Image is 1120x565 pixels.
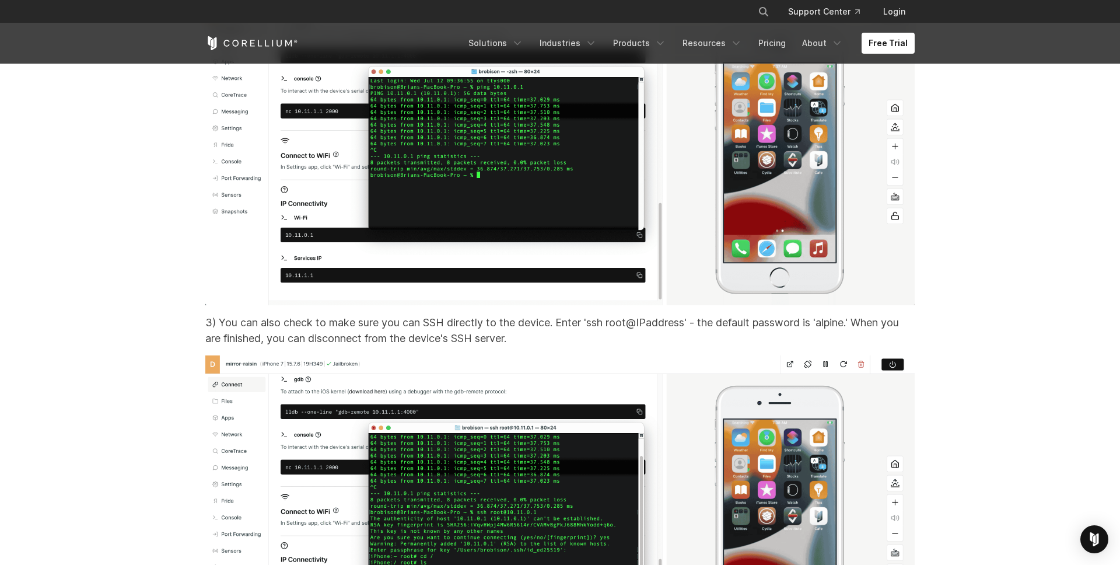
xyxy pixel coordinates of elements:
div: Navigation Menu [744,1,915,22]
div: Navigation Menu [461,33,915,54]
a: Login [874,1,915,22]
a: Corellium Home [205,36,298,50]
a: About [795,33,850,54]
a: Pricing [751,33,793,54]
a: Support Center [779,1,869,22]
a: Industries [533,33,604,54]
button: Search [753,1,774,22]
a: Free Trial [862,33,915,54]
a: Solutions [461,33,530,54]
p: 3) You can also check to make sure you can SSH directly to the device. Enter 'ssh root@IPaddress'... [205,315,915,346]
div: Open Intercom Messenger [1080,525,1108,553]
a: Products [606,33,673,54]
a: Resources [675,33,749,54]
